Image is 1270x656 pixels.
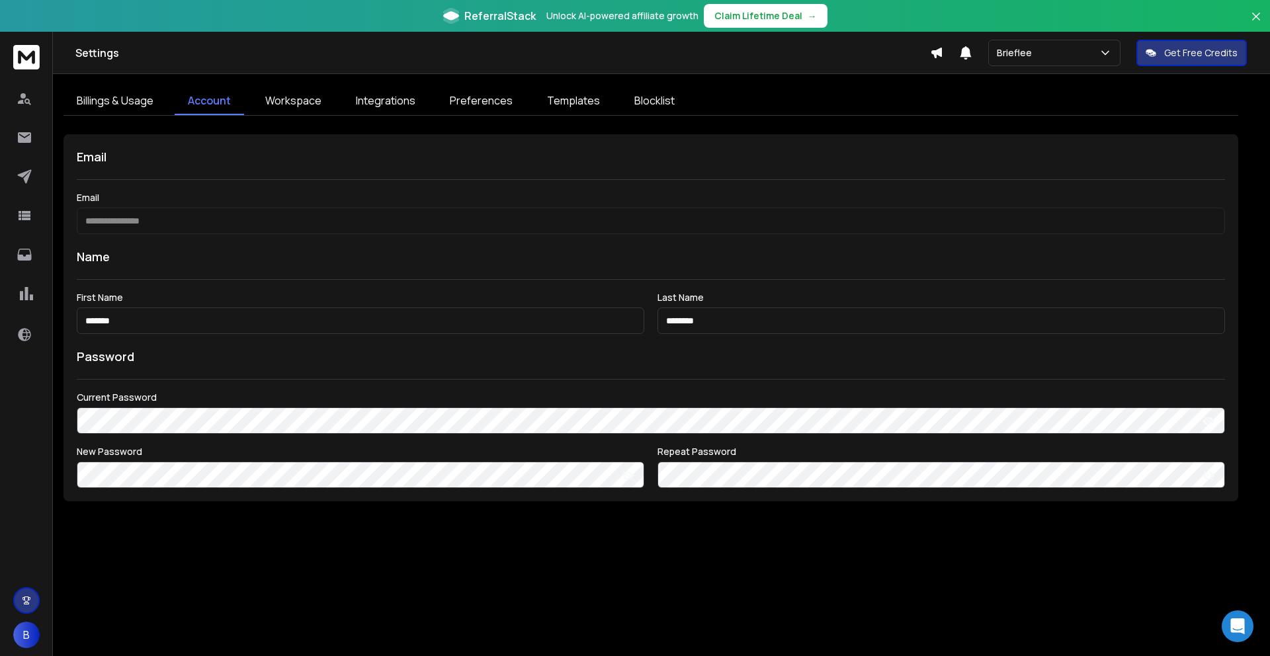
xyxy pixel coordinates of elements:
[437,87,526,115] a: Preferences
[657,293,1225,302] label: Last Name
[534,87,613,115] a: Templates
[77,393,1225,402] label: Current Password
[77,293,644,302] label: First Name
[13,622,40,648] button: B
[704,4,827,28] button: Claim Lifetime Deal→
[75,45,930,61] h1: Settings
[657,447,1225,456] label: Repeat Password
[175,87,244,115] a: Account
[997,46,1037,60] p: Brieflee
[77,347,134,366] h1: Password
[252,87,335,115] a: Workspace
[77,193,1225,202] label: Email
[808,9,817,22] span: →
[1248,8,1265,40] button: Close banner
[77,147,1225,166] h1: Email
[1136,40,1247,66] button: Get Free Credits
[1222,610,1253,642] div: Open Intercom Messenger
[1164,46,1238,60] p: Get Free Credits
[546,9,698,22] p: Unlock AI-powered affiliate growth
[621,87,688,115] a: Blocklist
[77,247,1225,266] h1: Name
[63,87,167,115] a: Billings & Usage
[464,8,536,24] span: ReferralStack
[77,447,644,456] label: New Password
[343,87,429,115] a: Integrations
